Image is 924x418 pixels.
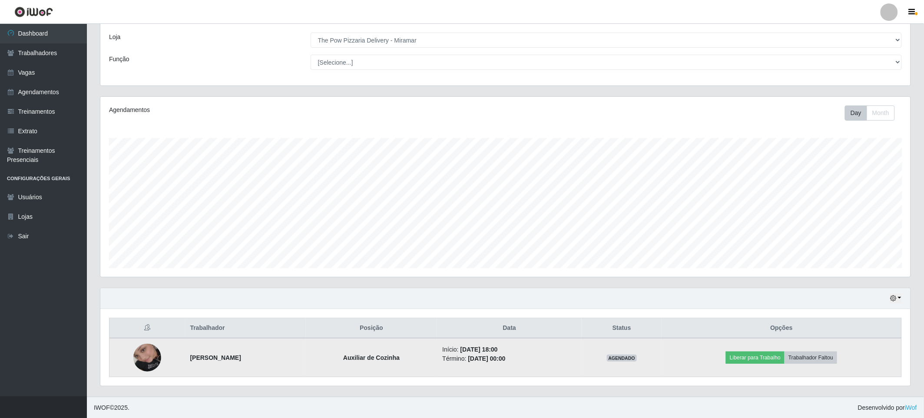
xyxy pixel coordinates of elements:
time: [DATE] 00:00 [468,355,506,362]
label: Função [109,55,129,64]
img: CoreUI Logo [14,7,53,17]
button: Day [845,105,867,121]
strong: Auxiliar de Cozinha [343,354,400,361]
th: Data [437,318,582,339]
span: AGENDADO [607,355,637,362]
time: [DATE] 18:00 [460,346,498,353]
label: Loja [109,33,120,42]
li: Término: [442,354,576,363]
button: Month [867,105,895,121]
a: iWof [905,404,917,411]
button: Liberar para Trabalho [726,352,785,364]
div: Toolbar with button groups [845,105,902,121]
button: Trabalhador Faltou [785,352,837,364]
strong: [PERSON_NAME] [190,354,241,361]
li: Início: [442,345,576,354]
span: © 2025 . [94,403,129,412]
th: Opções [662,318,901,339]
img: 1745793210220.jpeg [133,333,161,382]
div: First group [845,105,895,121]
th: Status [582,318,662,339]
th: Posição [306,318,437,339]
div: Agendamentos [109,105,432,115]
span: IWOF [94,404,110,411]
span: Desenvolvido por [858,403,917,412]
th: Trabalhador [185,318,306,339]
